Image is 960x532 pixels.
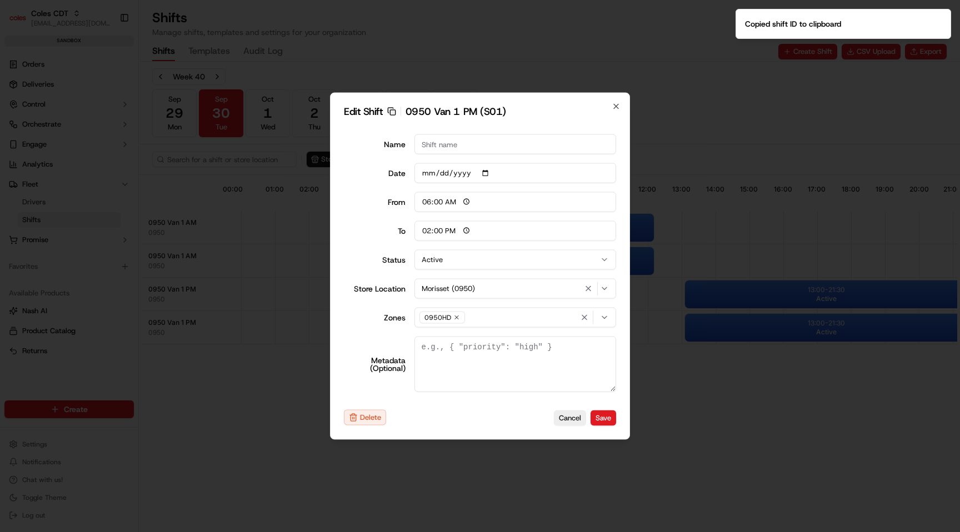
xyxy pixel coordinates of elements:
[7,157,89,177] a: 📗Knowledge Base
[344,285,406,293] label: Store Location
[344,140,406,148] label: Name
[29,72,200,83] input: Got a question? Start typing here...
[38,117,141,126] div: We're available if you need us!
[38,106,182,117] div: Start new chat
[111,188,134,197] span: Pylon
[11,106,31,126] img: 1736555255976-a54dd68f-1ca7-489b-9aae-adbdc363a1c4
[344,314,406,322] label: Zones
[94,162,103,171] div: 💻
[105,161,178,172] span: API Documentation
[11,162,20,171] div: 📗
[591,410,616,425] button: Save
[414,134,617,154] input: Shift name
[344,198,406,206] div: From
[422,284,475,294] span: Morisset (0950)
[344,169,406,177] label: Date
[89,157,183,177] a: 💻API Documentation
[11,44,202,62] p: Welcome 👋
[414,279,617,299] button: Morisset (0950)
[189,109,202,123] button: Start new chat
[344,410,386,425] button: Delete
[406,107,506,117] span: 0950 Van 1 PM (S01)
[344,357,406,372] label: Metadata (Optional)
[424,313,451,322] span: 0950HD
[414,308,617,328] button: 0950HD
[22,161,85,172] span: Knowledge Base
[414,337,617,392] textarea: { "loremip_dolo": "3992 Sit 54", "amet_conse_adip": "E98", "seddo_eiusmod_temp": "4579 Inc 8 UT",...
[554,410,586,425] button: Cancel
[745,18,841,29] div: Copied shift ID to clipboard
[344,107,616,117] h2: Edit Shift
[344,256,406,264] label: Status
[11,11,33,33] img: Nash
[344,227,406,235] div: To
[78,188,134,197] a: Powered byPylon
